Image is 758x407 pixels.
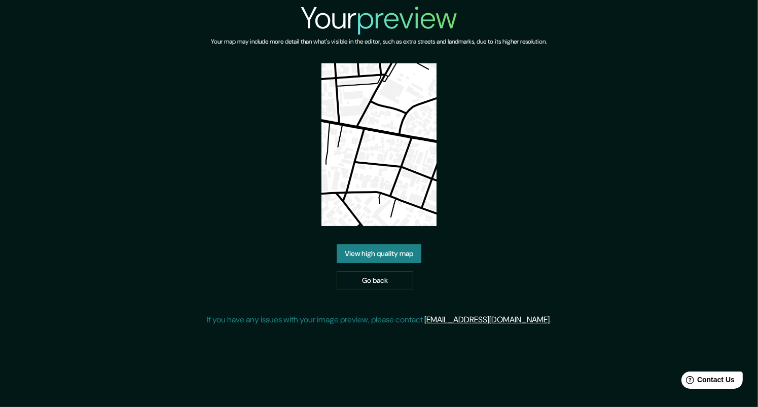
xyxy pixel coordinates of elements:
a: View high quality map [337,244,421,263]
iframe: Help widget launcher [668,367,747,396]
a: [EMAIL_ADDRESS][DOMAIN_NAME] [424,314,550,325]
a: Go back [337,271,413,290]
p: If you have any issues with your image preview, please contact . [207,314,551,326]
img: created-map-preview [321,63,437,226]
h6: Your map may include more detail than what's visible in the editor, such as extra streets and lan... [211,36,547,47]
